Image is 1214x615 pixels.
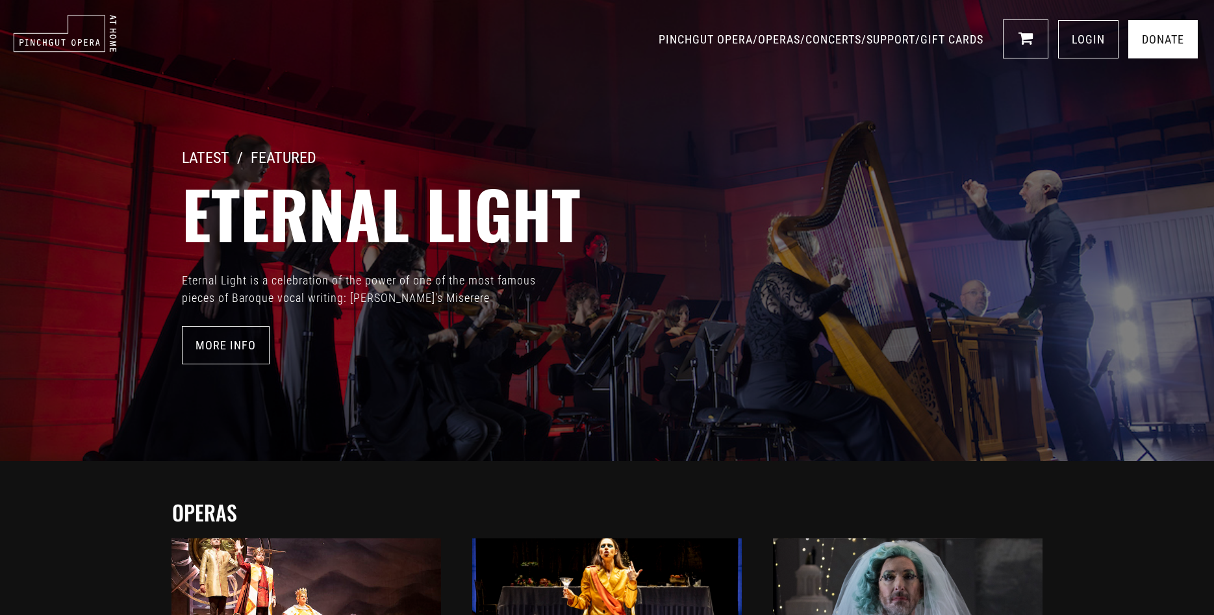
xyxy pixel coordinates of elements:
[13,14,117,53] img: pinchgut_at_home_negative_logo.svg
[866,32,915,46] a: SUPPORT
[182,174,1214,252] h2: Eternal Light
[182,271,572,307] p: Eternal Light is a celebration of the power of one of the most famous pieces of Baroque vocal wri...
[182,326,270,364] a: More Info
[172,500,1048,525] h2: operas
[1058,20,1119,58] a: LOGIN
[758,32,800,46] a: OPERAS
[805,32,861,46] a: CONCERTS
[659,32,987,46] span: / / / /
[920,32,983,46] a: GIFT CARDS
[1128,20,1198,58] a: Donate
[659,32,753,46] a: PINCHGUT OPERA
[182,149,1214,168] h4: LATEST / FEATURED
